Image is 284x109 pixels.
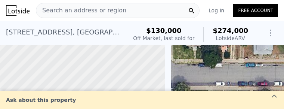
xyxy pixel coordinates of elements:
button: Show Options [263,25,278,40]
div: [STREET_ADDRESS] , [GEOGRAPHIC_DATA] , WA 99207 [6,27,121,37]
a: Log In [200,7,233,14]
img: Lotside [6,5,30,16]
div: Off Market, last sold for [133,34,194,42]
div: Ask about this property [1,96,80,104]
span: $130,000 [146,27,182,34]
div: Lotside ARV [213,34,248,42]
span: $274,000 [213,27,248,34]
span: Search an address or region [36,6,126,15]
a: Free Account [233,4,278,17]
